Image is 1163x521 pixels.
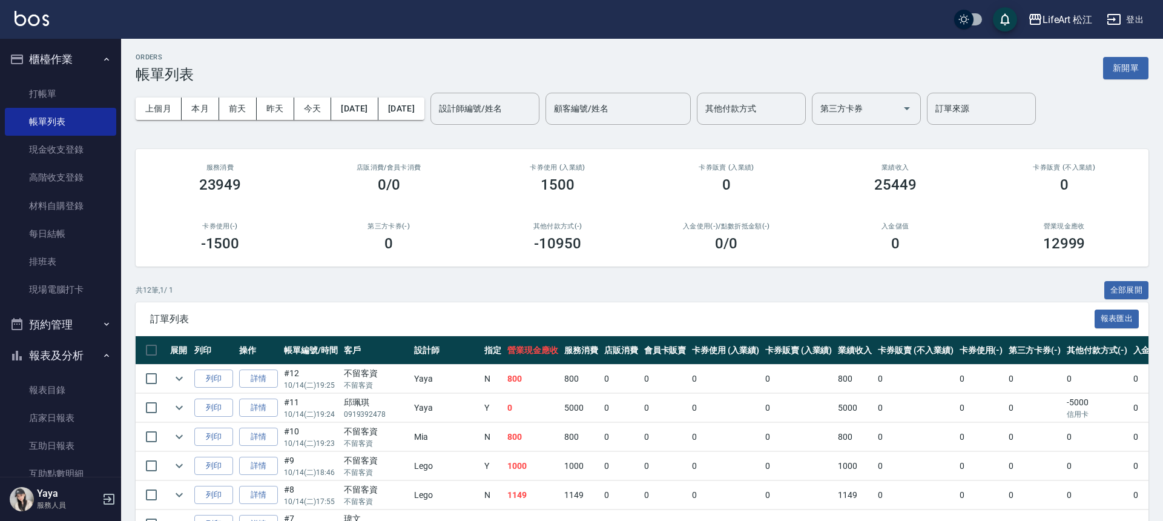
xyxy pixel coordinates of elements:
span: 訂單列表 [150,313,1095,325]
th: 列印 [191,336,236,365]
h2: 卡券販賣 (不入業績) [994,164,1134,171]
a: 排班表 [5,248,116,276]
td: 0 [957,452,1006,480]
td: 0 [641,481,690,509]
h2: 店販消費 /會員卡消費 [319,164,459,171]
a: 詳情 [239,428,278,446]
a: 報表目錄 [5,376,116,404]
td: 800 [835,365,875,393]
td: 0 [601,365,641,393]
td: 0 [1006,365,1064,393]
td: 0 [641,394,690,422]
td: Mia [411,423,481,451]
td: #10 [281,423,341,451]
button: LifeArt 松江 [1023,7,1098,32]
a: 每日結帳 [5,220,116,248]
h3: 0 /0 [715,235,737,252]
td: #8 [281,481,341,509]
img: Logo [15,11,49,26]
h2: 入金使用(-) /點數折抵金額(-) [656,222,796,230]
th: 業績收入 [835,336,875,365]
td: 0 [689,423,762,451]
td: 0 [875,423,956,451]
td: Y [481,394,504,422]
td: 0 [762,481,835,509]
p: 10/14 (二) 19:23 [284,438,338,449]
th: 操作 [236,336,281,365]
p: 不留客資 [344,467,408,478]
td: 5000 [561,394,601,422]
td: 0 [875,394,956,422]
td: 0 [1064,423,1130,451]
button: 昨天 [257,98,294,120]
div: 不留客資 [344,483,408,496]
a: 新開單 [1103,62,1148,73]
button: 新開單 [1103,57,1148,79]
td: 5000 [835,394,875,422]
td: 0 [957,423,1006,451]
p: 不留客資 [344,438,408,449]
td: 800 [504,365,561,393]
td: Yaya [411,394,481,422]
button: 上個月 [136,98,182,120]
a: 詳情 [239,457,278,476]
p: 10/14 (二) 17:55 [284,496,338,507]
button: 預約管理 [5,309,116,340]
a: 現金收支登錄 [5,136,116,164]
h2: 卡券使用(-) [150,222,290,230]
th: 會員卡販賣 [641,336,690,365]
th: 卡券販賣 (不入業績) [875,336,956,365]
button: expand row [170,457,188,475]
h3: 0 [384,235,393,252]
td: N [481,423,504,451]
a: 詳情 [239,370,278,388]
a: 材料自購登錄 [5,192,116,220]
h2: 卡券販賣 (入業績) [656,164,796,171]
button: expand row [170,486,188,504]
p: 不留客資 [344,496,408,507]
td: #12 [281,365,341,393]
h3: 12999 [1043,235,1086,252]
td: 0 [957,481,1006,509]
button: 前天 [219,98,257,120]
a: 詳情 [239,399,278,417]
h3: 0 [1060,176,1069,193]
p: 0919392478 [344,409,408,420]
th: 指定 [481,336,504,365]
h2: 第三方卡券(-) [319,222,459,230]
button: 登出 [1102,8,1148,31]
h2: 營業現金應收 [994,222,1134,230]
td: 0 [1006,394,1064,422]
img: Person [10,487,34,511]
td: 0 [1064,365,1130,393]
td: N [481,365,504,393]
th: 服務消費 [561,336,601,365]
h2: 其他付款方式(-) [488,222,628,230]
a: 現場電腦打卡 [5,276,116,304]
button: expand row [170,428,188,446]
p: 信用卡 [1067,409,1127,420]
button: 列印 [194,457,233,476]
td: 1149 [561,481,601,509]
h3: 23949 [199,176,242,193]
h2: ORDERS [136,53,194,61]
td: #11 [281,394,341,422]
button: 報表匯出 [1095,310,1139,328]
a: 報表匯出 [1095,313,1139,324]
button: save [993,7,1017,32]
button: 列印 [194,370,233,388]
button: expand row [170,399,188,417]
td: 0 [875,481,956,509]
td: 0 [504,394,561,422]
button: 櫃檯作業 [5,44,116,75]
td: 0 [875,452,956,480]
a: 詳情 [239,486,278,505]
th: 展開 [167,336,191,365]
div: LifeArt 松江 [1043,12,1093,27]
td: 0 [1006,452,1064,480]
h3: 服務消費 [150,164,290,171]
td: 0 [762,423,835,451]
a: 打帳單 [5,80,116,108]
td: 0 [1006,423,1064,451]
h2: 入金儲值 [825,222,965,230]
